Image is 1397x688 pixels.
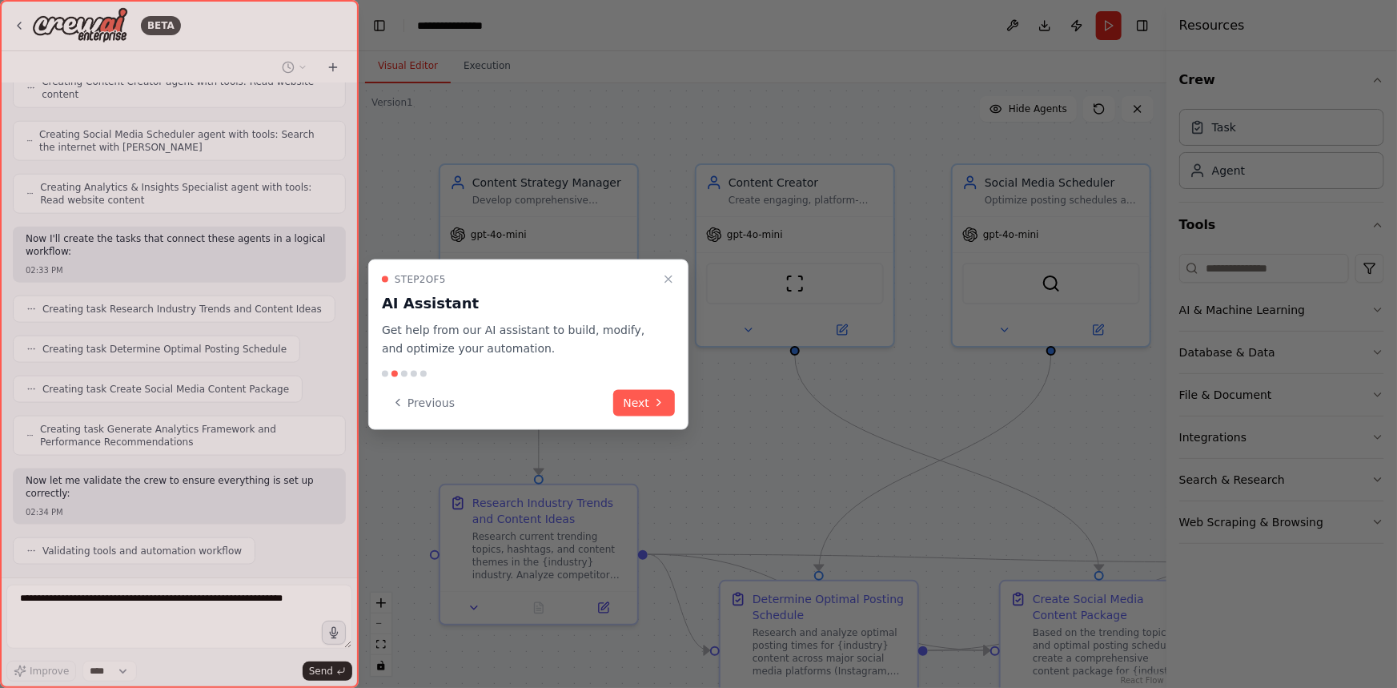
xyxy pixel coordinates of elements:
button: Previous [382,389,464,416]
h3: AI Assistant [382,292,656,315]
button: Next [613,389,675,416]
button: Hide left sidebar [368,14,391,37]
span: Step 2 of 5 [395,273,446,286]
button: Close walkthrough [659,270,678,289]
p: Get help from our AI assistant to build, modify, and optimize your automation. [382,321,656,358]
